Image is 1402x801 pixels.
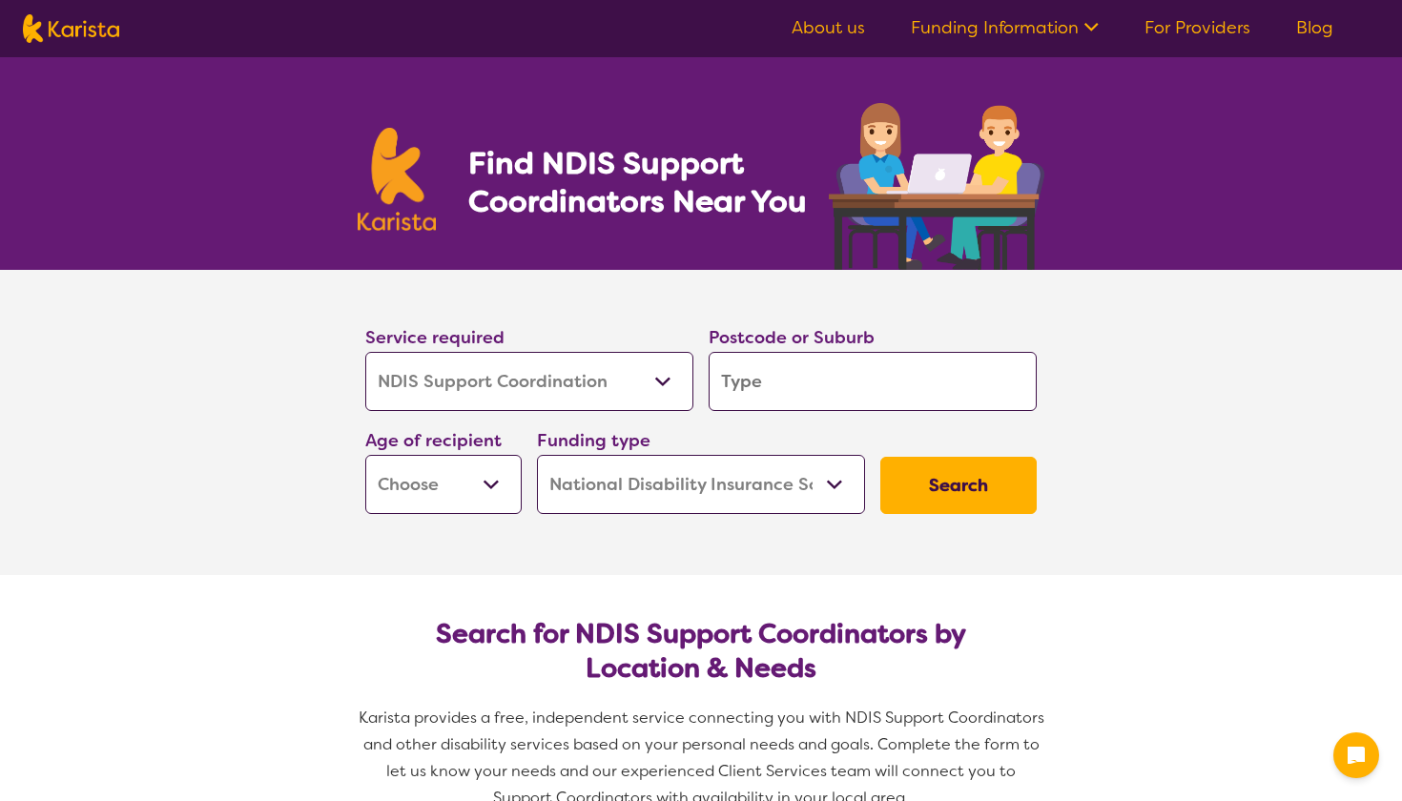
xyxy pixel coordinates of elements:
[911,16,1099,39] a: Funding Information
[358,128,436,231] img: Karista logo
[381,617,1021,686] h2: Search for NDIS Support Coordinators by Location & Needs
[365,429,502,452] label: Age of recipient
[468,144,821,220] h1: Find NDIS Support Coordinators Near You
[880,457,1037,514] button: Search
[365,326,505,349] label: Service required
[709,352,1037,411] input: Type
[792,16,865,39] a: About us
[23,14,119,43] img: Karista logo
[1296,16,1333,39] a: Blog
[829,103,1044,270] img: support-coordination
[709,326,875,349] label: Postcode or Suburb
[537,429,650,452] label: Funding type
[1144,16,1250,39] a: For Providers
